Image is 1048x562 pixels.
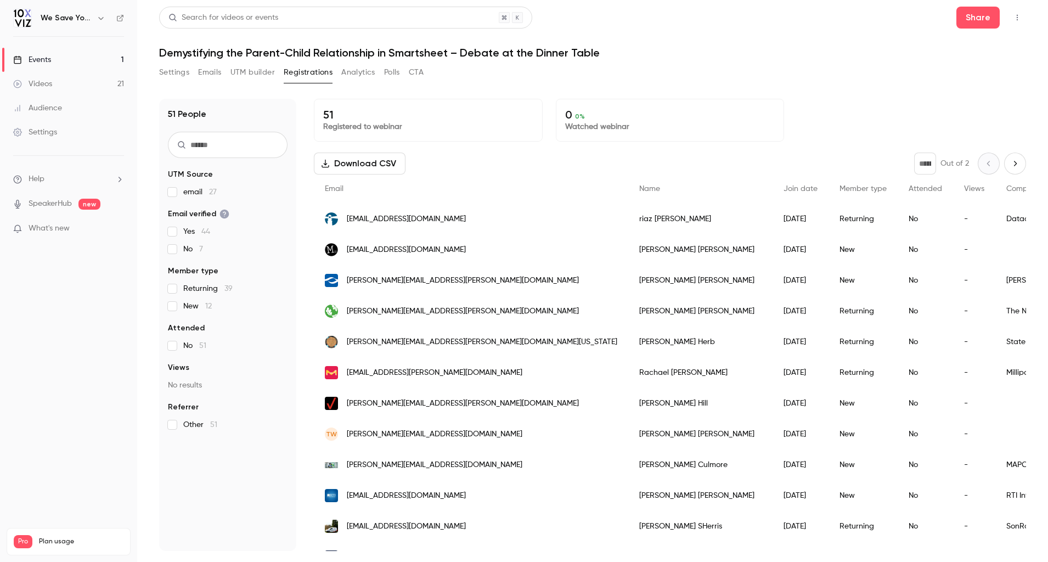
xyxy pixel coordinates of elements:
section: facet-groups [168,169,288,430]
span: Views [964,185,984,193]
span: Email [325,185,343,193]
button: UTM builder [230,64,275,81]
button: Analytics [341,64,375,81]
span: What's new [29,223,70,234]
span: [PERSON_NAME][EMAIL_ADDRESS][PERSON_NAME][DOMAIN_NAME][US_STATE] [347,336,617,348]
button: Settings [159,64,189,81]
div: [PERSON_NAME] [PERSON_NAME] [628,480,773,511]
div: Search for videos or events [168,12,278,24]
div: - [953,388,995,419]
div: riaz [PERSON_NAME] [628,204,773,234]
span: Views [168,362,189,373]
div: [DATE] [773,449,829,480]
button: Next page [1004,153,1026,175]
span: Attended [168,323,205,334]
div: No [898,388,953,419]
div: Audience [13,103,62,114]
span: [EMAIL_ADDRESS][DOMAIN_NAME] [347,490,466,502]
img: datacentrix.co.za [325,212,338,226]
div: [DATE] [773,327,829,357]
span: Attended [909,185,942,193]
div: [PERSON_NAME] [PERSON_NAME] [628,265,773,296]
span: New [183,301,212,312]
div: - [953,265,995,296]
div: Rachael [PERSON_NAME] [628,357,773,388]
li: help-dropdown-opener [13,173,124,185]
button: CTA [409,64,424,81]
div: Settings [13,127,57,138]
iframe: Noticeable Trigger [111,224,124,234]
div: Returning [829,357,898,388]
span: Member type [839,185,887,193]
span: Email verified [168,209,229,220]
img: We Save You Time! [14,9,31,27]
div: No [898,511,953,542]
span: Name [639,185,660,193]
span: [EMAIL_ADDRESS][PERSON_NAME][DOMAIN_NAME] [347,367,522,379]
div: - [953,296,995,327]
button: Polls [384,64,400,81]
span: [PERSON_NAME][EMAIL_ADDRESS][DOMAIN_NAME] [347,459,522,471]
button: Share [956,7,1000,29]
div: New [829,419,898,449]
div: [DATE] [773,480,829,511]
span: 0 % [575,113,585,120]
div: - [953,511,995,542]
p: Registered to webinar [323,121,533,132]
div: New [829,234,898,265]
span: 44 [201,228,210,235]
div: [DATE] [773,357,829,388]
div: - [953,327,995,357]
span: Member type [168,266,218,277]
div: No [898,449,953,480]
div: Videos [13,78,52,89]
div: New [829,480,898,511]
img: sonrayconstruction.com [325,520,338,533]
div: [DATE] [773,265,829,296]
p: Watched webinar [565,121,775,132]
span: [PERSON_NAME][EMAIL_ADDRESS][PERSON_NAME][DOMAIN_NAME] [347,306,579,317]
div: New [829,388,898,419]
div: No [898,265,953,296]
img: crl.com [325,274,338,287]
div: [PERSON_NAME] [PERSON_NAME] [628,234,773,265]
button: Registrations [284,64,333,81]
div: Returning [829,296,898,327]
p: No results [168,380,288,391]
span: Plan usage [39,537,123,546]
div: - [953,234,995,265]
span: Join date [784,185,818,193]
img: verizon.com [325,397,338,410]
span: No [183,244,203,255]
h1: Demystifying the Parent-Child Relationship in Smartsheet – Debate at the Dinner Table [159,46,1026,59]
div: New [829,265,898,296]
div: [DATE] [773,296,829,327]
div: No [898,357,953,388]
img: morsemicro.com [325,243,338,256]
div: Returning [829,327,898,357]
div: No [898,419,953,449]
span: 51 [199,342,206,350]
h1: 51 People [168,108,206,121]
span: Referrer [168,402,199,413]
div: Returning [829,204,898,234]
span: UTM Source [168,169,213,180]
span: 27 [209,188,217,196]
div: [PERSON_NAME] Hill [628,388,773,419]
span: [EMAIL_ADDRESS][DOMAIN_NAME] [347,244,466,256]
span: new [78,199,100,210]
span: [EMAIL_ADDRESS][DOMAIN_NAME] [347,213,466,225]
p: 51 [323,108,533,121]
span: [EMAIL_ADDRESS][DOMAIN_NAME] [347,521,466,532]
div: - [953,357,995,388]
img: tnc.org [325,305,338,318]
span: 12 [205,302,212,310]
span: [PERSON_NAME][EMAIL_ADDRESS][PERSON_NAME][DOMAIN_NAME] [347,275,579,286]
div: - [953,419,995,449]
div: [PERSON_NAME] [PERSON_NAME] [628,419,773,449]
span: Other [183,419,217,430]
div: [PERSON_NAME] [PERSON_NAME] [628,296,773,327]
div: Returning [829,511,898,542]
span: email [183,187,217,198]
span: Yes [183,226,210,237]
